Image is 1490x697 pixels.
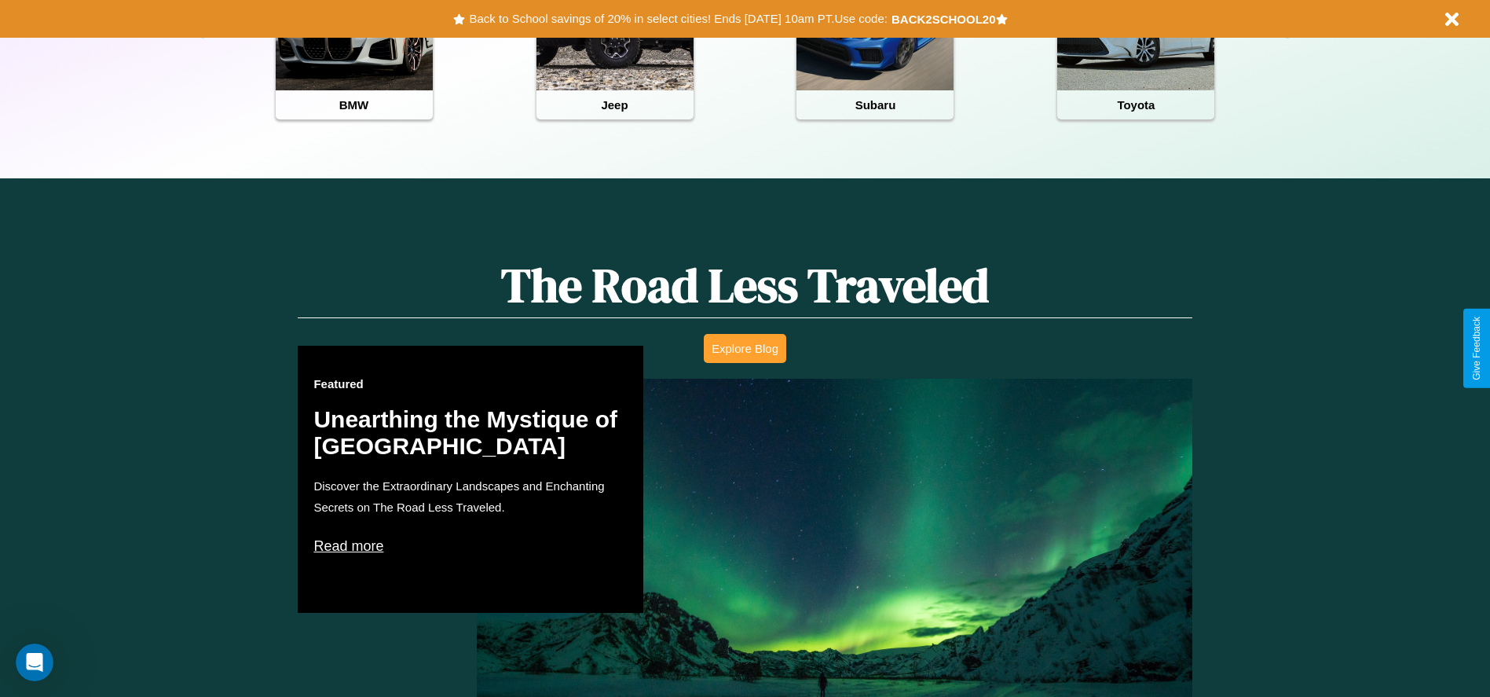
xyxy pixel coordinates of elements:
p: Read more [313,534,628,559]
p: Discover the Extraordinary Landscapes and Enchanting Secrets on The Road Less Traveled. [313,475,628,518]
h3: Featured [313,377,628,391]
h1: The Road Less Traveled [298,253,1192,318]
h2: Unearthing the Mystique of [GEOGRAPHIC_DATA] [313,406,628,460]
div: Give Feedback [1471,317,1482,380]
h4: BMW [276,90,433,119]
h4: Toyota [1057,90,1214,119]
b: BACK2SCHOOL20 [891,13,996,26]
button: Back to School savings of 20% in select cities! Ends [DATE] 10am PT.Use code: [465,8,891,30]
h4: Jeep [536,90,694,119]
iframe: Intercom live chat [16,644,53,681]
button: Explore Blog [704,334,786,363]
h4: Subaru [796,90,954,119]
